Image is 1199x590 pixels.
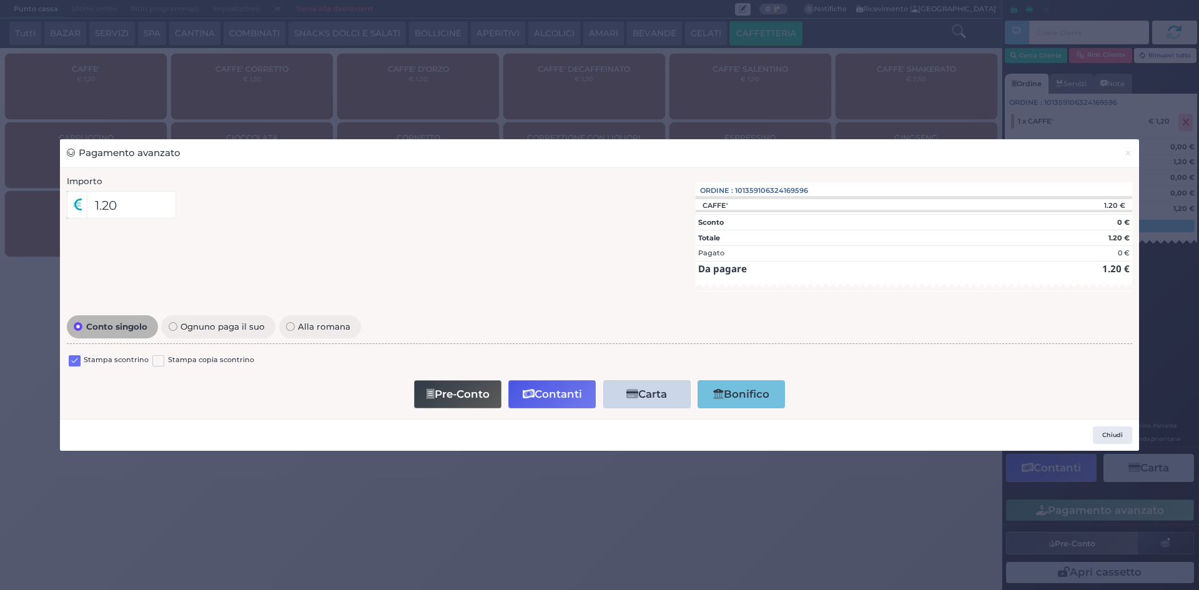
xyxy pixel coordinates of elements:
[1124,146,1132,160] span: ×
[67,146,180,160] h3: Pagamento avanzato
[1093,426,1132,444] button: Chiudi
[1117,139,1139,167] button: Chiudi
[1108,234,1130,242] strong: 1.20 €
[698,218,724,227] strong: Sconto
[1118,248,1130,258] div: 0 €
[414,380,501,408] button: Pre-Conto
[603,380,691,408] button: Carta
[177,322,269,331] span: Ognuno paga il suo
[87,191,176,219] input: Es. 30.99
[82,322,150,331] span: Conto singolo
[295,322,354,331] span: Alla romana
[698,262,747,275] strong: Da pagare
[1117,218,1130,227] strong: 0 €
[1102,262,1130,275] strong: 1.20 €
[698,380,785,408] button: Bonifico
[735,185,808,196] span: 101359106324169596
[698,248,724,258] div: Pagato
[700,185,733,196] span: Ordine :
[696,201,734,210] div: CAFFE'
[698,234,720,242] strong: Totale
[508,380,596,408] button: Contanti
[1023,201,1132,210] div: 1.20 €
[84,355,149,366] label: Stampa scontrino
[67,175,102,187] label: Importo
[168,355,254,366] label: Stampa copia scontrino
